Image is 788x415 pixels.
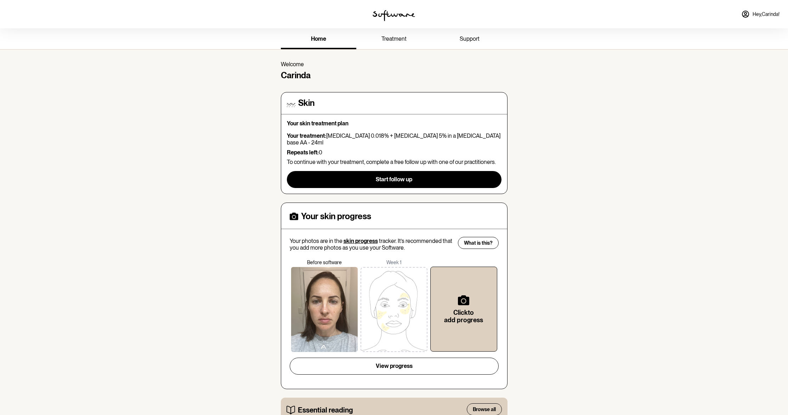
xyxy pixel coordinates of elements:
[359,260,429,266] p: Week 1
[458,237,499,249] button: What is this?
[473,407,496,413] span: Browse all
[311,35,326,42] span: home
[287,171,501,188] button: Start follow up
[373,10,415,21] img: software logo
[301,211,371,222] h4: Your skin progress
[376,363,413,369] span: View progress
[361,267,427,352] img: 9sTVZcrP3IAAAAAASUVORK5CYII=
[344,238,378,244] span: skin progress
[460,35,480,42] span: support
[356,30,432,49] a: treatment
[737,6,784,23] a: Hey,Carinda!
[298,406,353,414] h5: Essential reading
[281,70,508,81] h4: Carinda
[753,11,780,17] span: Hey, Carinda !
[287,149,319,156] strong: Repeats left:
[281,61,508,68] p: Welcome
[287,132,501,146] p: [MEDICAL_DATA] 0.018% + [MEDICAL_DATA] 5% in a [MEDICAL_DATA] base AA - 24ml
[287,159,501,165] p: To continue with your treatment, complete a free follow up with one of our practitioners.
[464,240,493,246] span: What is this?
[298,98,314,108] h4: Skin
[381,35,407,42] span: treatment
[432,30,507,49] a: support
[442,309,486,324] h6: Click to add progress
[287,149,501,156] p: 0
[290,238,453,251] p: Your photos are in the tracker. It’s recommended that you add more photos as you use your Software.
[290,260,359,266] p: Before software
[376,176,412,183] span: Start follow up
[290,358,499,375] button: View progress
[281,30,356,49] a: home
[287,120,501,127] p: Your skin treatment plan
[287,132,326,139] strong: Your treatment:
